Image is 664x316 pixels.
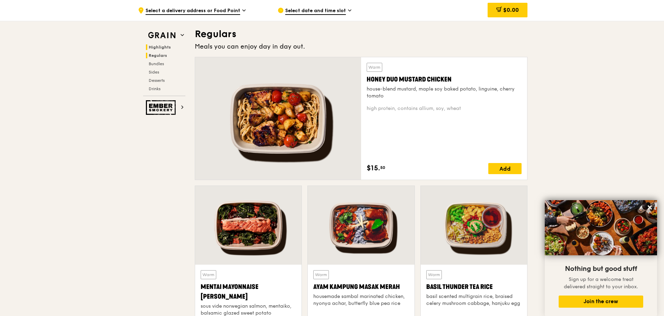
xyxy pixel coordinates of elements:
[488,163,522,174] div: Add
[149,86,160,91] span: Drinks
[644,202,655,213] button: Close
[149,45,171,50] span: Highlights
[503,7,519,13] span: $0.00
[426,293,522,307] div: basil scented multigrain rice, braised celery mushroom cabbage, hanjuku egg
[146,7,240,15] span: Select a delivery address or Food Point
[367,86,522,100] div: house-blend mustard, maple soy baked potato, linguine, cherry tomato
[146,100,178,115] img: Ember Smokery web logo
[149,53,167,58] span: Regulars
[559,296,643,308] button: Join the crew
[380,165,385,170] span: 50
[201,270,216,279] div: Warm
[367,163,380,173] span: $15.
[313,270,329,279] div: Warm
[195,42,527,51] div: Meals you can enjoy day in day out.
[149,78,165,83] span: Desserts
[285,7,346,15] span: Select date and time slot
[201,282,296,301] div: Mentai Mayonnaise [PERSON_NAME]
[313,282,409,292] div: Ayam Kampung Masak Merah
[426,282,522,292] div: Basil Thunder Tea Rice
[426,270,442,279] div: Warm
[367,63,382,72] div: Warm
[313,293,409,307] div: housemade sambal marinated chicken, nyonya achar, butterfly blue pea rice
[195,28,527,40] h3: Regulars
[564,276,638,290] span: Sign up for a welcome treat delivered straight to your inbox.
[367,105,522,112] div: high protein, contains allium, soy, wheat
[545,200,657,255] img: DSC07876-Edit02-Large.jpeg
[149,61,164,66] span: Bundles
[146,29,178,42] img: Grain web logo
[565,265,637,273] span: Nothing but good stuff
[367,75,522,84] div: Honey Duo Mustard Chicken
[149,70,159,75] span: Sides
